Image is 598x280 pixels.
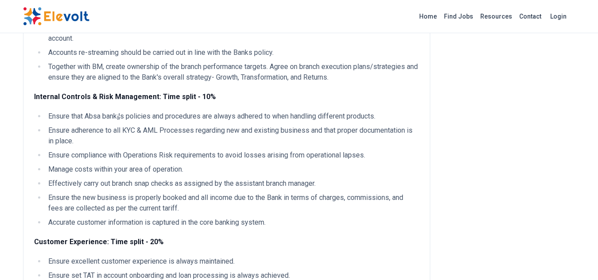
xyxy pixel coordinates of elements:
[416,9,440,23] a: Home
[46,150,419,161] li: Ensure compliance with Operations Risk requirements to avoid losses arising from operational lapses.
[516,9,545,23] a: Contact
[46,256,419,267] li: Ensure excellent customer experience is always maintained.
[46,61,419,83] li: Together with BM, create ownership of the branch performance targets. Agree on branch execution p...
[46,23,419,44] li: Should not close an existing account in your Branch/domiciled in another Branch with a view to re...
[34,238,164,246] strong: Customer Experience: Time split - 20%
[440,9,477,23] a: Find Jobs
[46,125,419,146] li: Ensure adherence to all KYC & AML Processes regarding new and existing business and that proper d...
[545,8,572,25] a: Login
[34,92,216,101] strong: Internal Controls & Risk Management: Time split - 10%
[554,238,598,280] iframe: Chat Widget
[46,192,419,214] li: Ensure the new business is properly booked and all income due to the Bank in terms of charges, co...
[477,9,516,23] a: Resources
[46,164,419,175] li: Manage costs within your area of operation.
[46,217,419,228] li: Accurate customer information is captured in the core banking system.
[46,47,419,58] li: Accounts re-streaming should be carried out in line with the Banks policy.
[46,111,419,122] li: Ensure that Absa bank¡¦s policies and procedures are always adhered to when handling different pr...
[23,7,89,26] img: Elevolt
[46,178,419,189] li: Effectively carry out branch snap checks as assigned by the assistant branch manager.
